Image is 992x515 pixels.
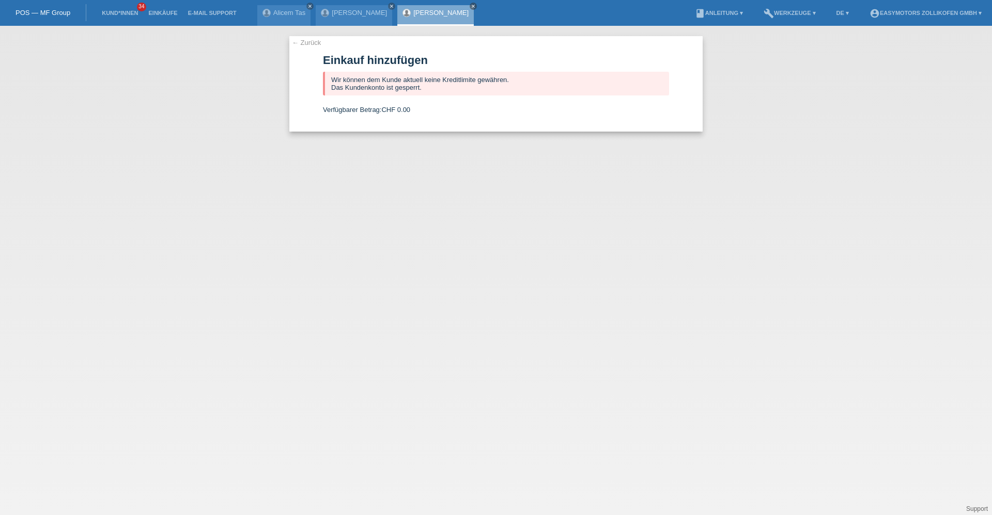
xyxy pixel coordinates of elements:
a: account_circleEasymotors Zollikofen GmbH ▾ [864,10,987,16]
a: Kund*innen [97,10,143,16]
a: close [470,3,477,10]
span: CHF 0.00 [381,106,410,114]
h1: Einkauf hinzufügen [323,54,669,67]
a: Einkäufe [143,10,182,16]
a: close [306,3,314,10]
i: close [471,4,476,9]
a: bookAnleitung ▾ [690,10,748,16]
i: close [389,4,394,9]
a: ← Zurück [292,39,321,46]
a: E-Mail Support [183,10,242,16]
a: close [388,3,395,10]
div: Wir können dem Kunde aktuell keine Kreditlimite gewähren. Das Kundenkonto ist gesperrt. [323,72,669,95]
a: [PERSON_NAME] [332,9,387,17]
a: [PERSON_NAME] [413,9,469,17]
i: book [695,8,705,19]
i: close [307,4,313,9]
a: buildWerkzeuge ▾ [758,10,821,16]
div: Verfügbarer Betrag: [323,106,669,114]
i: account_circle [870,8,880,19]
a: POS — MF Group [16,9,70,17]
a: Alicem Tas [273,9,306,17]
span: 34 [137,3,146,11]
a: DE ▾ [831,10,854,16]
i: build [764,8,774,19]
a: Support [966,505,988,512]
